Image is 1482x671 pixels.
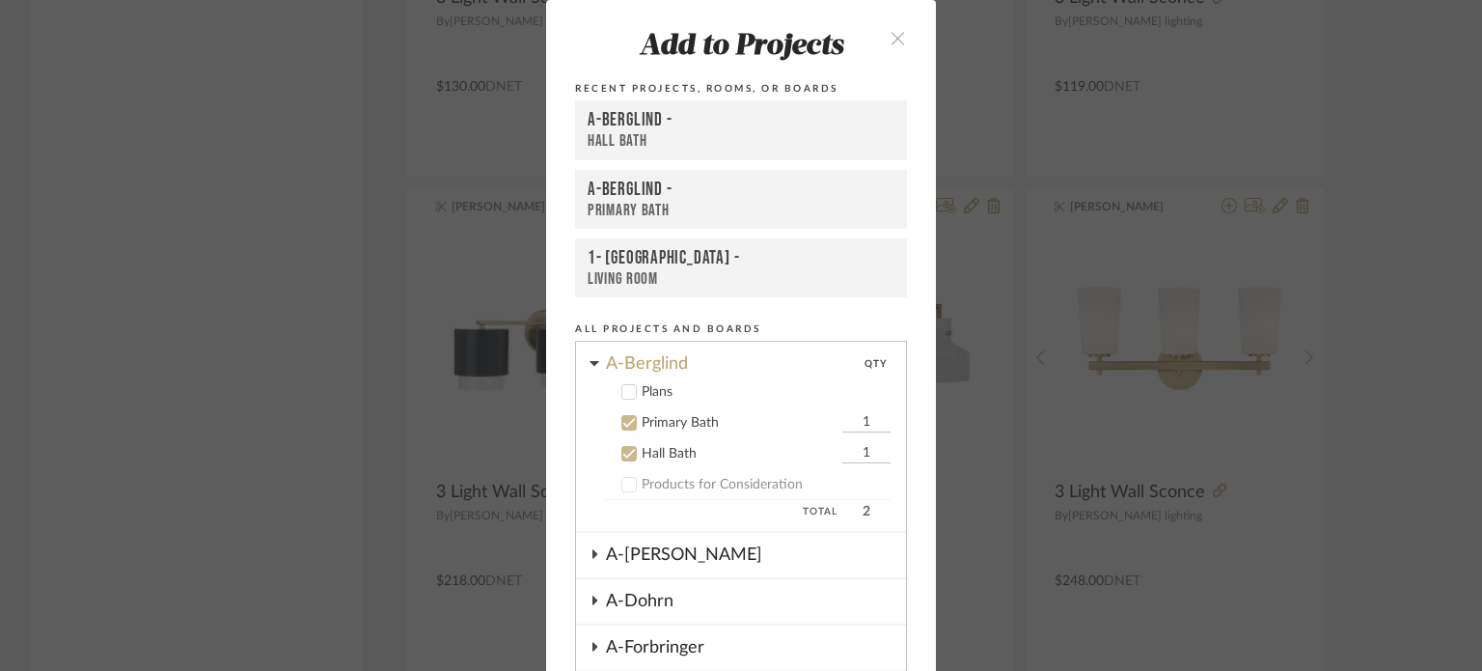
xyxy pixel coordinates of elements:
[606,342,864,376] div: A-Berglind
[588,269,894,289] div: Living Room
[864,342,887,376] div: QTY
[605,500,837,523] span: Total
[842,413,891,433] input: Primary Bath
[588,201,894,220] div: Primary Bath
[642,477,891,493] div: Products for Consideration
[606,626,906,670] div: A-Forbringer
[606,533,906,577] div: A-[PERSON_NAME]
[588,131,894,152] div: Hall Bath
[842,500,891,523] span: 2
[842,444,891,463] input: Hall Bath
[588,247,894,269] div: 1- [GEOGRAPHIC_DATA] -
[588,179,894,201] div: A-Berglind -
[606,579,906,624] div: A-Dohrn
[642,415,837,432] div: Primary Bath
[588,109,894,132] div: A-Berglind -
[575,31,907,64] div: Add to Projects
[869,17,926,57] button: close
[575,80,907,98] div: Recent Projects, Rooms, or Boards
[575,321,907,338] div: All Projects and Boards
[642,446,837,462] div: Hall Bath
[642,384,891,401] div: Plans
